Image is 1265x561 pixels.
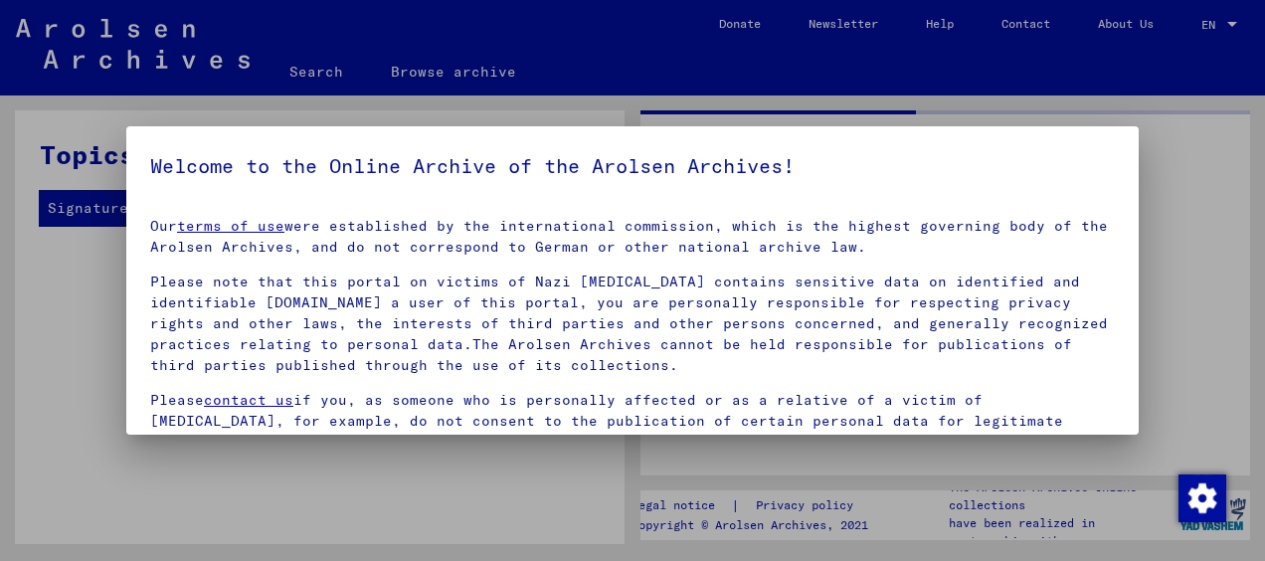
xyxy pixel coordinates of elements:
[150,272,1115,376] p: Please note that this portal on victims of Nazi [MEDICAL_DATA] contains sensitive data on identif...
[1178,474,1226,522] img: Change consent
[177,217,284,235] a: terms of use
[1177,473,1225,521] div: Change consent
[150,390,1115,453] p: Please if you, as someone who is personally affected or as a relative of a victim of [MEDICAL_DAT...
[150,150,1115,182] h5: Welcome to the Online Archive of the Arolsen Archives!
[150,216,1115,258] p: Our were established by the international commission, which is the highest governing body of the ...
[204,391,293,409] a: contact us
